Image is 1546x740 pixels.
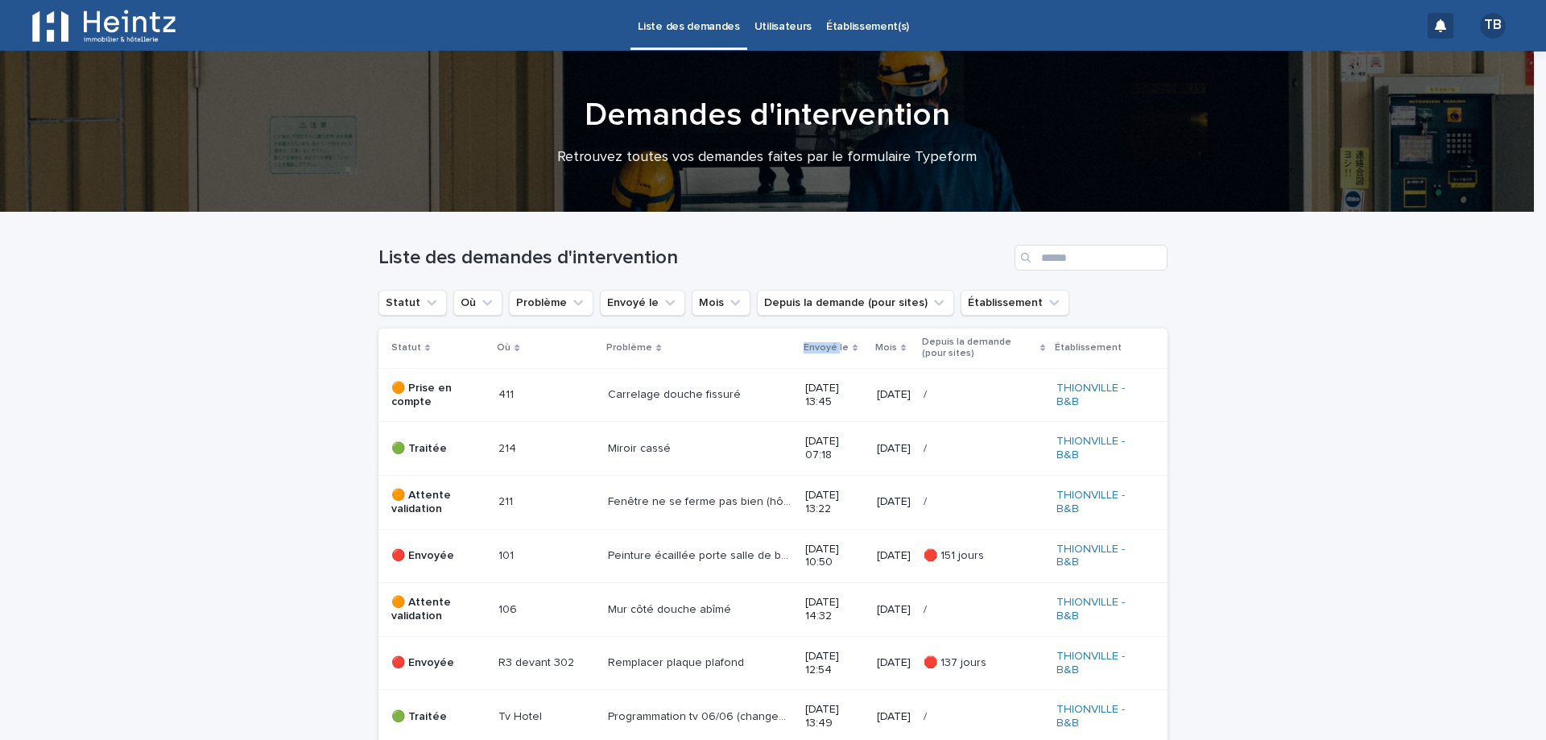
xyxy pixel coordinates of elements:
p: / [924,492,930,509]
p: [DATE] 13:45 [805,382,864,409]
p: 🟠 Prise en compte [391,382,486,409]
a: THIONVILLE - B&B [1056,703,1142,730]
div: TB [1480,13,1506,39]
p: / [924,707,930,724]
p: [DATE] 14:32 [805,596,864,623]
p: Miroir cassé [608,439,674,456]
p: [DATE] 10:50 [805,543,864,570]
p: 211 [498,492,516,509]
img: EFlGaIRiOEbp5xoNxufA [32,10,176,42]
p: Mur côté douche abîmé [608,600,734,617]
p: [DATE] 07:18 [805,435,864,462]
p: Fenêtre ne se ferme pas bien (hôtel complet 08/04) [608,492,796,509]
p: Envoyé le [804,339,849,357]
p: [DATE] [877,549,911,563]
button: Statut [378,290,447,316]
p: [DATE] 13:22 [805,489,864,516]
p: Remplacer plaque plafond [608,653,747,670]
p: 🛑 137 jours [924,653,990,670]
button: Depuis la demande (pour sites) [757,290,954,316]
tr: 🟠 Prise en compte411411 Carrelage douche fissuréCarrelage douche fissuré [DATE] 13:45[DATE]// THI... [378,368,1168,422]
a: THIONVILLE - B&B [1056,596,1142,623]
p: 106 [498,600,520,617]
tr: 🔴 EnvoyéeR3 devant 302R3 devant 302 Remplacer plaque plafondRemplacer plaque plafond [DATE] 12:54... [378,636,1168,690]
p: Tv Hotel [498,707,545,724]
input: Search [1015,245,1168,271]
p: [DATE] [877,388,911,402]
p: [DATE] 12:54 [805,650,864,677]
p: / [924,600,930,617]
p: Peinture écaillée porte salle de bain [608,546,796,563]
p: [DATE] [877,656,911,670]
p: 🔴 Envoyée [391,656,486,670]
tr: 🟢 Traitée214214 Miroir casséMiroir cassé [DATE] 07:18[DATE]// THIONVILLE - B&B [378,422,1168,476]
button: Mois [692,290,750,316]
p: Où [497,339,511,357]
h1: Liste des demandes d'intervention [378,246,1008,270]
p: 214 [498,439,519,456]
p: Depuis la demande (pour sites) [922,333,1036,363]
p: 101 [498,546,517,563]
p: R3 devant 302 [498,653,577,670]
p: 🟢 Traitée [391,710,486,724]
p: 🟠 Attente validation [391,489,486,516]
p: [DATE] [877,710,911,724]
p: Carrelage douche fissuré [608,385,744,402]
tr: 🔴 Envoyée101101 Peinture écaillée porte salle de bainPeinture écaillée porte salle de bain [DATE]... [378,529,1168,583]
p: / [924,385,930,402]
p: 🛑 151 jours [924,546,987,563]
button: Établissement [961,290,1069,316]
p: [DATE] [877,603,911,617]
p: Retrouvez toutes vos demandes faites par le formulaire Typeform [445,149,1089,167]
p: Programmation tv 06/06 (changement de chaîne tnt) [608,707,796,724]
p: 🔴 Envoyée [391,549,486,563]
p: Problème [606,339,652,357]
p: 411 [498,385,517,402]
button: Problème [509,290,593,316]
button: Envoyé le [600,290,685,316]
p: / [924,439,930,456]
a: THIONVILLE - B&B [1056,435,1142,462]
p: [DATE] [877,495,911,509]
p: Mois [875,339,897,357]
a: THIONVILLE - B&B [1056,543,1142,570]
a: THIONVILLE - B&B [1056,382,1142,409]
p: Établissement [1055,339,1122,357]
a: THIONVILLE - B&B [1056,650,1142,677]
p: 🟢 Traitée [391,442,486,456]
h1: Demandes d'intervention [373,96,1162,134]
a: THIONVILLE - B&B [1056,489,1142,516]
tr: 🟠 Attente validation211211 Fenêtre ne se ferme pas bien (hôtel complet 08/04)Fenêtre ne se ferme ... [378,475,1168,529]
tr: 🟠 Attente validation106106 Mur côté douche abîméMur côté douche abîmé [DATE] 14:32[DATE]// THIONV... [378,583,1168,637]
p: 🟠 Attente validation [391,596,486,623]
p: Statut [391,339,421,357]
button: Où [453,290,502,316]
p: [DATE] 13:49 [805,703,864,730]
p: [DATE] [877,442,911,456]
